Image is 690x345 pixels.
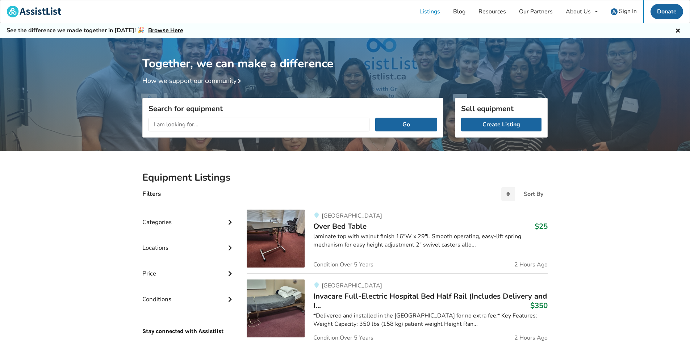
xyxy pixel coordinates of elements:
span: Condition: Over 5 Years [313,262,373,268]
a: Resources [472,0,513,23]
a: Blog [447,0,472,23]
span: 2 Hours Ago [514,335,548,341]
div: About Us [566,9,591,14]
h3: $350 [530,301,548,310]
span: Condition: Over 5 Years [313,335,373,341]
div: Locations [142,230,235,255]
h1: Together, we can make a difference [142,38,548,71]
a: bedroom equipment-over bed table[GEOGRAPHIC_DATA]Over Bed Table$25laminate top with walnut finish... [247,210,548,273]
span: Invacare Full-Electric Hospital Bed Half Rail (Includes Delivery and I... [313,291,547,311]
div: Conditions [142,281,235,307]
div: Sort By [524,191,543,197]
div: Price [142,255,235,281]
h3: Search for equipment [149,104,437,113]
button: Go [375,118,437,131]
a: Our Partners [513,0,559,23]
span: [GEOGRAPHIC_DATA] [322,212,382,220]
div: *Delivered and installed in the [GEOGRAPHIC_DATA] for no extra fee.* Key Features: Weight Capacit... [313,312,548,328]
input: I am looking for... [149,118,369,131]
p: Stay connected with Assistlist [142,307,235,336]
a: How we support our community [142,76,244,85]
a: Donate [651,4,683,19]
img: user icon [611,8,618,15]
span: Sign In [619,7,637,15]
div: laminate top with walnut finish 16"W x 29"L Smooth operating, easy-lift spring mechanism for easy... [313,232,548,249]
a: user icon Sign In [604,0,643,23]
h3: $25 [535,222,548,231]
img: bedroom equipment-over bed table [247,210,305,268]
a: Browse Here [148,26,183,34]
a: Listings [413,0,447,23]
h2: Equipment Listings [142,171,548,184]
h4: Filters [142,190,161,198]
h3: Sell equipment [461,104,541,113]
a: Create Listing [461,118,541,131]
h5: See the difference we made together in [DATE]! 🎉 [7,27,183,34]
img: bedroom equipment-invacare full-electric hospital bed half rail (includes delivery and installation) [247,279,305,337]
div: Categories [142,204,235,230]
span: [GEOGRAPHIC_DATA] [322,282,382,290]
span: Over Bed Table [313,221,367,231]
img: assistlist-logo [7,6,61,17]
span: 2 Hours Ago [514,262,548,268]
